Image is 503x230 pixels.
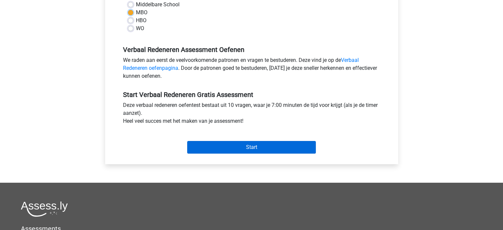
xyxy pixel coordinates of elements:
h5: Verbaal Redeneren Assessment Oefenen [123,46,380,54]
label: HBO [136,17,147,24]
img: Assessly logo [21,201,68,217]
label: Middelbare School [136,1,180,9]
label: WO [136,24,144,32]
div: We raden aan eerst de veelvoorkomende patronen en vragen te bestuderen. Deze vind je op de . Door... [118,56,385,83]
h5: Start Verbaal Redeneren Gratis Assessment [123,91,380,99]
label: MBO [136,9,147,17]
input: Start [187,141,316,154]
div: Deze verbaal redeneren oefentest bestaat uit 10 vragen, waar je 7:00 minuten de tijd voor krijgt ... [118,101,385,128]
